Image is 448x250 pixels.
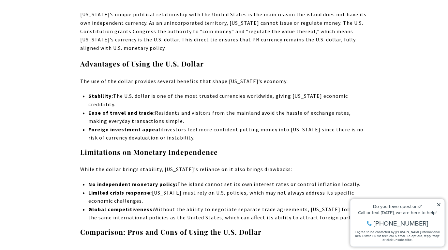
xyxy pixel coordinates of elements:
[88,110,155,116] strong: Ease of travel and trade:
[80,165,368,174] p: While the dollar brings stability, [US_STATE]’s reliance on it also brings drawbacks:
[88,189,368,205] p: [US_STATE] must rely on U.S. policies, which may not always address its specific economic challen...
[88,93,113,99] strong: Stability:
[88,205,368,222] p: Without the ability to negotiate separate trade agreements, [US_STATE] follows the same internati...
[80,59,204,68] strong: Advantages of Using the U.S. Dollar
[88,189,152,196] strong: Limited crisis response:
[7,15,94,19] div: Do you have questions?
[80,10,368,52] p: [US_STATE]’s unique political relationship with the United States is the main reason the island d...
[88,206,154,213] strong: Global competitiveness:
[88,109,368,125] p: Residents and visitors from the mainland avoid the hassle of exchange rates, making everyday tran...
[88,181,177,187] strong: No independent monetary policy:
[88,180,368,189] p: The island cannot set its own interest rates or control inflation locally.
[88,126,162,133] strong: Foreign investment appeal:
[7,21,94,25] div: Call or text [DATE], we are here to help!
[27,31,81,37] span: [PHONE_NUMBER]
[80,147,218,156] strong: Limitations on Monetary Independence
[88,92,368,109] p: The U.S. dollar is one of the most trusted currencies worldwide, giving [US_STATE] economic credi...
[88,125,368,142] p: Investors feel more confident putting money into [US_STATE] since there is no risk of currency de...
[80,77,368,86] p: The use of the dollar provides several benefits that shape [US_STATE]’s economy:
[80,227,261,236] strong: Comparison: Pros and Cons of Using the U.S. Dollar
[8,40,93,52] span: I agree to be contacted by [PERSON_NAME] International Real Estate PR via text, call & email. To ...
